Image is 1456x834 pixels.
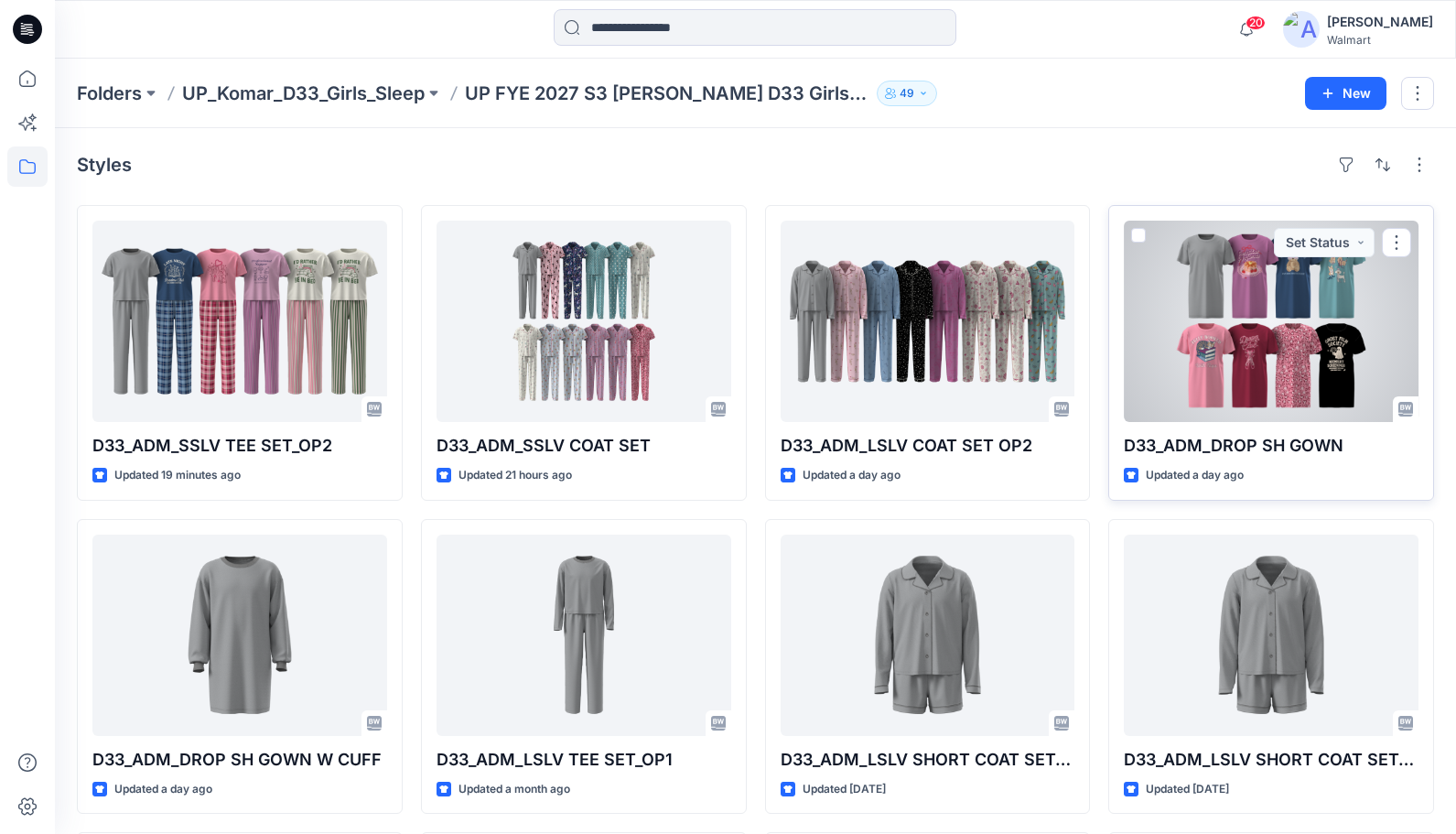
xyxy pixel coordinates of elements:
p: D33_ADM_DROP SH GOWN W CUFF [92,747,387,773]
p: Updated a day ago [114,780,212,799]
p: D33_ADM_LSLV SHORT COAT SET_OP1 [1124,747,1418,773]
p: D33_ADM_LSLV SHORT COAT SET_OP2 [781,747,1075,773]
p: Updated [DATE] [803,780,886,799]
p: D33_ADM_SSLV COAT SET [437,433,731,459]
div: [PERSON_NAME] [1327,11,1433,33]
p: Updated a month ago [458,780,570,799]
p: Updated 21 hours ago [458,466,572,485]
a: D33_ADM_LSLV TEE SET_OP1 [437,535,731,736]
span: 20 [1246,16,1266,30]
a: D33_ADM_SSLV TEE SET_OP2 [92,221,387,422]
img: avatar [1283,11,1320,48]
button: 49 [877,81,937,106]
p: Updated 19 minutes ago [114,466,241,485]
button: New [1305,77,1386,110]
a: Folders [77,81,142,106]
p: Updated [DATE] [1146,780,1229,799]
a: D33_ADM_DROP SH GOWN W CUFF [92,535,387,736]
h4: Styles [77,154,132,176]
a: D33_ADM_LSLV SHORT COAT SET_OP1 [1124,535,1418,736]
a: D33_ADM_LSLV COAT SET OP2 [781,221,1075,422]
p: UP FYE 2027 S3 [PERSON_NAME] D33 Girls Sleep [465,81,869,106]
a: UP_Komar_D33_Girls_Sleep [182,81,425,106]
p: Updated a day ago [1146,466,1244,485]
a: D33_ADM_SSLV COAT SET [437,221,731,422]
a: D33_ADM_DROP SH GOWN [1124,221,1418,422]
p: D33_ADM_LSLV TEE SET_OP1 [437,747,731,773]
p: D33_ADM_DROP SH GOWN [1124,433,1418,459]
p: D33_ADM_SSLV TEE SET_OP2 [92,433,387,459]
p: 49 [900,83,914,103]
a: D33_ADM_LSLV SHORT COAT SET_OP2 [781,535,1075,736]
div: Walmart [1327,33,1433,47]
p: Updated a day ago [803,466,901,485]
p: D33_ADM_LSLV COAT SET OP2 [781,433,1075,459]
